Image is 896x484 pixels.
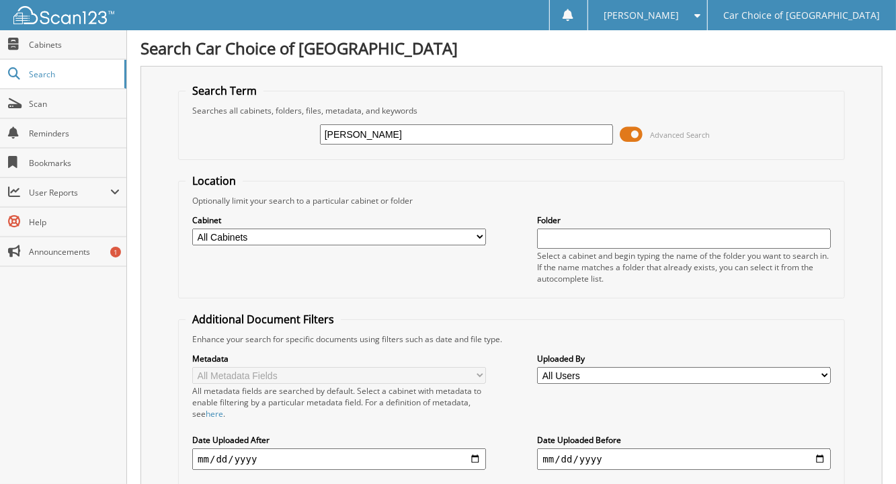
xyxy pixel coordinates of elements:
legend: Additional Document Filters [186,312,341,327]
img: scan123-logo-white.svg [13,6,114,24]
input: start [192,448,485,470]
label: Metadata [192,353,485,364]
div: 1 [110,247,121,257]
span: Advanced Search [650,130,710,140]
span: Scan [29,98,120,110]
label: Date Uploaded After [192,434,485,446]
a: here [206,408,223,419]
div: Enhance your search for specific documents using filters such as date and file type. [186,333,838,345]
div: Select a cabinet and begin typing the name of the folder you want to search in. If the name match... [537,250,830,284]
div: All metadata fields are searched by default. Select a cabinet with metadata to enable filtering b... [192,385,485,419]
span: [PERSON_NAME] [604,11,679,19]
div: Optionally limit your search to a particular cabinet or folder [186,195,838,206]
legend: Search Term [186,83,263,98]
div: Searches all cabinets, folders, files, metadata, and keywords [186,105,838,116]
span: Search [29,69,118,80]
span: Cabinets [29,39,120,50]
legend: Location [186,173,243,188]
span: User Reports [29,187,110,198]
h1: Search Car Choice of [GEOGRAPHIC_DATA] [140,37,883,59]
label: Uploaded By [537,353,830,364]
span: Reminders [29,128,120,139]
span: Help [29,216,120,228]
label: Folder [537,214,830,226]
span: Bookmarks [29,157,120,169]
span: Announcements [29,246,120,257]
label: Date Uploaded Before [537,434,830,446]
label: Cabinet [192,214,485,226]
span: Car Choice of [GEOGRAPHIC_DATA] [724,11,881,19]
input: end [537,448,830,470]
